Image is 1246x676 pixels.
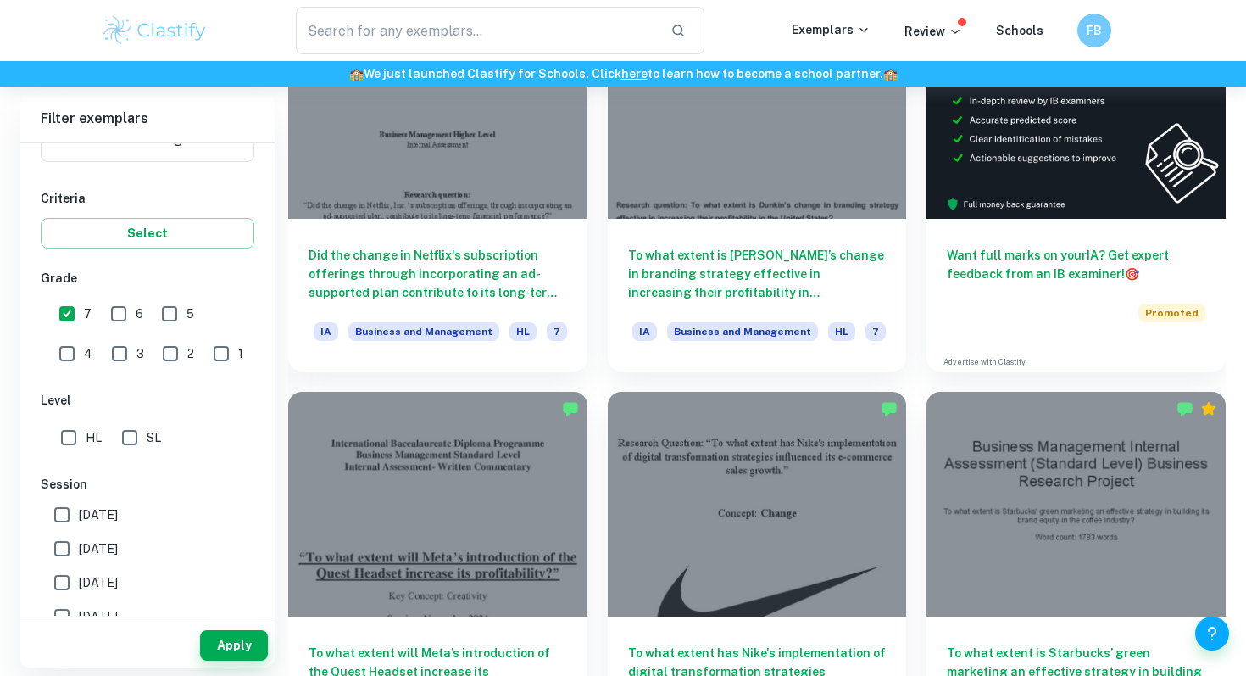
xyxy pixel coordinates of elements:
span: Business and Management [667,322,818,341]
a: here [621,67,648,81]
span: [DATE] [79,607,118,626]
span: HL [509,322,537,341]
span: IA [314,322,338,341]
button: FB [1077,14,1111,47]
span: HL [828,322,855,341]
h6: Session [41,475,254,494]
span: Promoted [1138,304,1205,322]
span: Business and Management [348,322,499,341]
h6: To what extent is [PERSON_NAME]’s change in branding strategy effective in increasing their profi... [628,246,887,302]
button: Apply [200,630,268,661]
h6: We just launched Clastify for Schools. Click to learn how to become a school partner. [3,64,1243,83]
h6: Filter exemplars [20,95,275,142]
span: 3 [136,344,144,363]
span: [DATE] [79,506,118,524]
span: 2 [187,344,194,363]
img: Marked [562,400,579,417]
h6: Did the change in Netflix's subscription offerings through incorporating an ad-supported plan con... [309,246,567,302]
p: Exemplars [792,20,871,39]
p: Review [904,22,962,41]
button: Help and Feedback [1195,617,1229,651]
span: [DATE] [79,573,118,592]
span: HL [86,428,102,447]
span: 5 [186,304,194,323]
img: Clastify logo [101,14,209,47]
span: 🏫 [349,67,364,81]
h6: FB [1085,21,1104,40]
span: [DATE] [79,539,118,558]
span: SL [147,428,161,447]
span: 🏫 [883,67,898,81]
img: Marked [1176,400,1193,417]
span: 4 [84,344,92,363]
div: Premium [1200,400,1217,417]
h6: Level [41,391,254,410]
h6: Want full marks on your IA ? Get expert feedback from an IB examiner! [947,246,1205,283]
span: 7 [84,304,92,323]
input: Search for any exemplars... [296,7,657,54]
a: Schools [996,24,1043,37]
h6: Criteria [41,189,254,208]
span: IA [632,322,657,341]
span: 7 [865,322,886,341]
span: 7 [547,322,567,341]
button: Select [41,218,254,249]
span: 6 [136,304,143,323]
img: Marked [881,400,898,417]
a: Advertise with Clastify [943,356,1026,368]
span: 1 [238,344,243,363]
span: 🎯 [1125,267,1139,281]
h6: Grade [41,269,254,288]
